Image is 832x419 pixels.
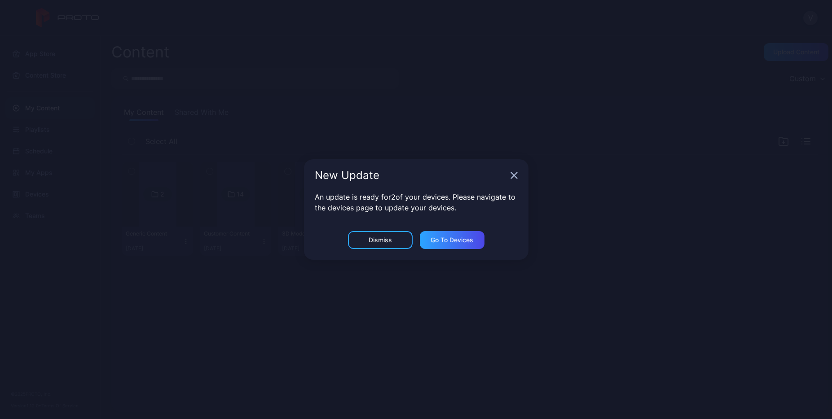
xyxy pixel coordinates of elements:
button: Dismiss [348,231,413,249]
div: Go to devices [431,236,473,244]
div: Dismiss [369,236,392,244]
button: Go to devices [420,231,484,249]
p: An update is ready for 2 of your devices. Please navigate to the devices page to update your devi... [315,192,518,213]
div: New Update [315,170,507,181]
